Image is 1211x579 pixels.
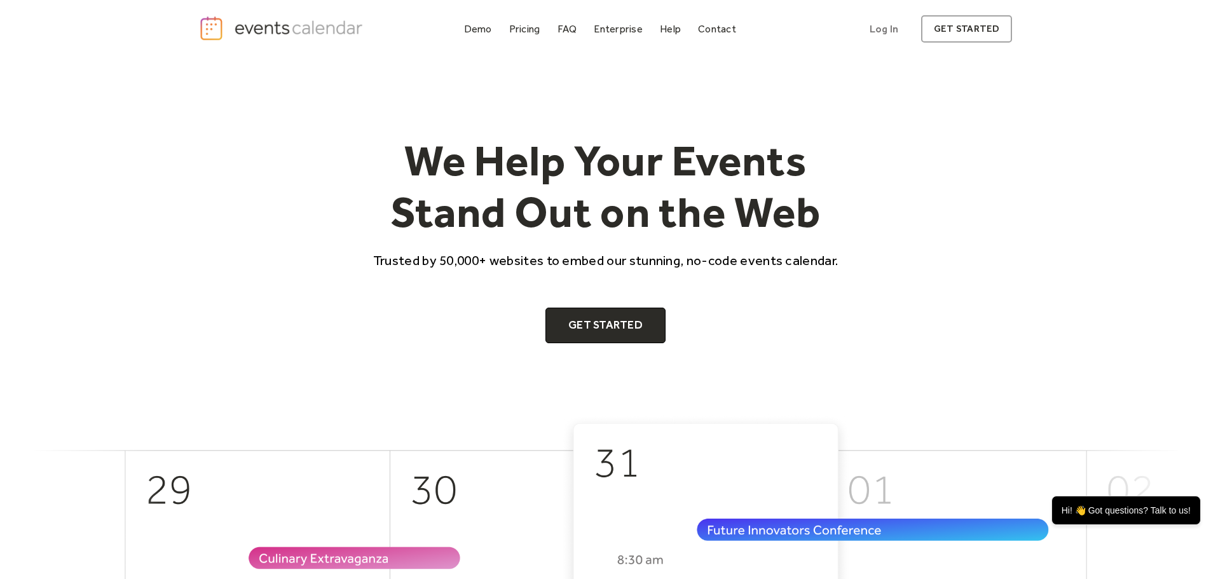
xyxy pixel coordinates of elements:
div: FAQ [558,25,577,32]
a: Log In [857,15,911,43]
div: Enterprise [594,25,642,32]
a: Get Started [545,308,666,343]
a: Help [655,20,686,37]
a: FAQ [552,20,582,37]
div: Demo [464,25,492,32]
div: Contact [698,25,736,32]
a: Enterprise [589,20,647,37]
div: Help [660,25,681,32]
a: Contact [693,20,741,37]
a: Demo [459,20,497,37]
a: Pricing [504,20,545,37]
h1: We Help Your Events Stand Out on the Web [362,135,850,238]
p: Trusted by 50,000+ websites to embed our stunning, no-code events calendar. [362,251,850,269]
div: Pricing [509,25,540,32]
a: get started [921,15,1012,43]
a: home [199,15,367,41]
